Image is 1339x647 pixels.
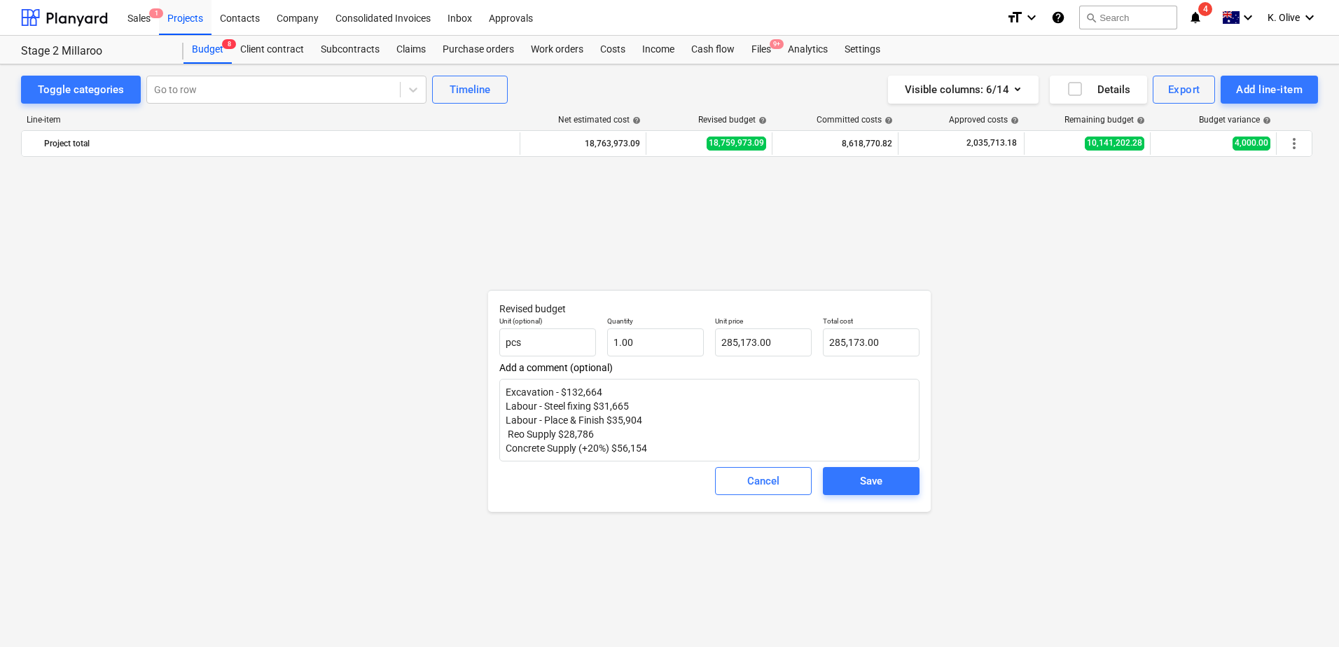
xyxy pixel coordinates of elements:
span: 4 [1198,2,1212,16]
button: Toggle categories [21,76,141,104]
div: Committed costs [817,115,893,125]
i: keyboard_arrow_down [1240,9,1256,26]
span: More actions [1286,135,1303,152]
div: Cancel [747,472,779,490]
span: help [882,116,893,125]
div: Project total [44,132,514,155]
div: Budget [183,36,232,64]
span: 8 [222,39,236,49]
div: 18,763,973.09 [526,132,640,155]
button: Visible columns:6/14 [888,76,1039,104]
p: Unit price [715,316,812,328]
div: Details [1067,81,1130,99]
a: Claims [388,36,434,64]
div: Budget variance [1199,115,1271,125]
div: Net estimated cost [558,115,641,125]
p: Unit (optional) [499,316,596,328]
p: Quantity [607,316,704,328]
a: Files9+ [743,36,779,64]
span: search [1085,12,1097,23]
span: 2,035,713.18 [965,137,1018,149]
div: Remaining budget [1064,115,1145,125]
div: Export [1168,81,1200,99]
span: help [630,116,641,125]
i: keyboard_arrow_down [1023,9,1040,26]
div: Revised budget [698,115,767,125]
button: Timeline [432,76,508,104]
div: Line-item [21,115,521,125]
span: help [1134,116,1145,125]
p: Total cost [823,316,920,328]
button: Cancel [715,467,812,495]
a: Client contract [232,36,312,64]
a: Cash flow [683,36,743,64]
a: Work orders [522,36,592,64]
p: Revised budget [499,302,920,316]
span: Add a comment (optional) [499,362,920,373]
div: Visible columns : 6/14 [905,81,1022,99]
a: Subcontracts [312,36,388,64]
span: 10,141,202.28 [1085,137,1144,150]
a: Budget8 [183,36,232,64]
span: 1 [149,8,163,18]
textarea: Excavation - $132,664 Labour - Steel fixing $31,665 Labour - Place & Finish $35,904 Reo Supply $2... [499,379,920,461]
a: Costs [592,36,634,64]
button: Save [823,467,920,495]
i: Knowledge base [1051,9,1065,26]
span: help [1260,116,1271,125]
button: Export [1153,76,1216,104]
button: Details [1050,76,1147,104]
div: Approved costs [949,115,1019,125]
a: Purchase orders [434,36,522,64]
i: format_size [1006,9,1023,26]
div: Files [743,36,779,64]
span: help [1008,116,1019,125]
span: help [756,116,767,125]
span: K. Olive [1268,12,1300,23]
span: 4,000.00 [1233,137,1270,150]
div: Timeline [450,81,490,99]
button: Search [1079,6,1177,29]
div: 8,618,770.82 [778,132,892,155]
a: Settings [836,36,889,64]
div: Toggle categories [38,81,124,99]
div: Stage 2 Millaroo [21,44,167,59]
a: Income [634,36,683,64]
button: Add line-item [1221,76,1318,104]
span: 18,759,973.09 [707,137,766,150]
div: Add line-item [1236,81,1303,99]
a: Analytics [779,36,836,64]
div: Save [860,472,882,490]
i: notifications [1188,9,1202,26]
span: 9+ [770,39,784,49]
i: keyboard_arrow_down [1301,9,1318,26]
